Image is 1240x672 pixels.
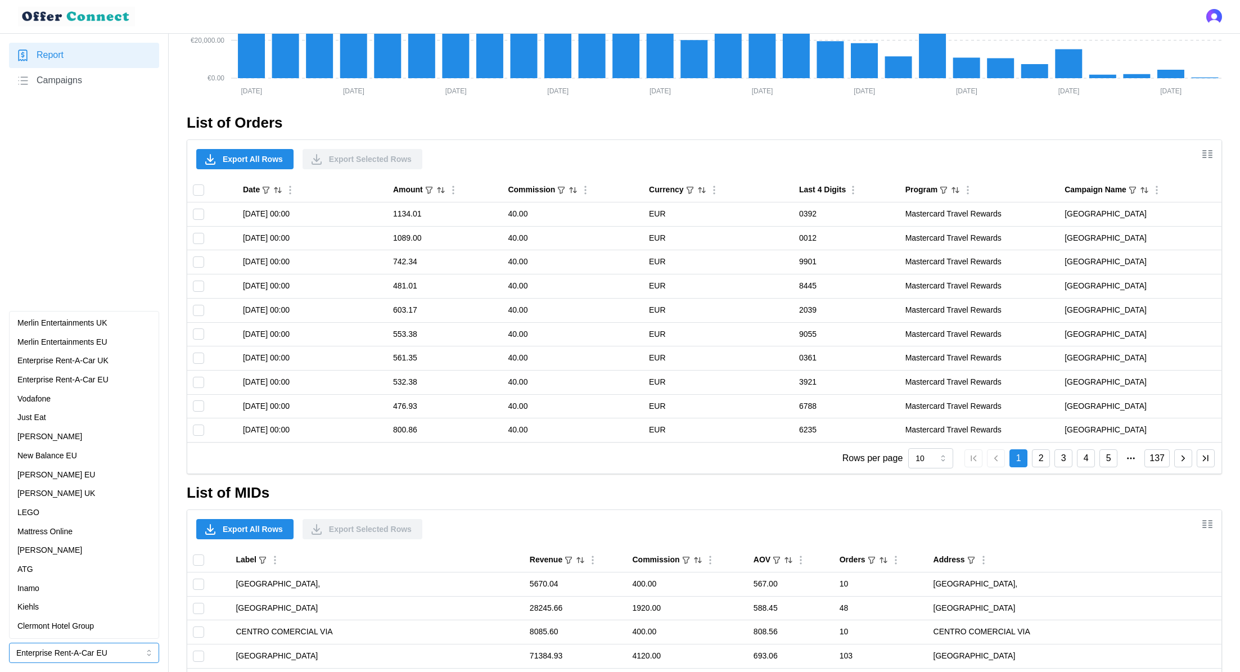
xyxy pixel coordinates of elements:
[650,87,671,95] tspan: [DATE]
[1059,274,1221,299] td: [GEOGRAPHIC_DATA]
[223,520,283,539] span: Export All Rows
[223,150,283,169] span: Export All Rows
[748,572,834,597] td: 567.00
[17,336,107,349] p: Merlin Entertainments EU
[230,620,524,644] td: CENTRO COMERCIAL VIA
[502,394,643,418] td: 40.00
[1059,250,1221,274] td: [GEOGRAPHIC_DATA]
[502,226,643,250] td: 40.00
[643,322,793,346] td: EUR
[956,87,977,95] tspan: [DATE]
[878,555,889,565] button: Sort by Orders descending
[900,346,1059,371] td: Mastercard Travel Rewards
[193,554,204,566] input: Toggle select all
[387,298,502,322] td: 603.17
[37,74,82,88] span: Campaigns
[900,250,1059,274] td: Mastercard Travel Rewards
[795,554,807,566] button: Column Actions
[17,507,39,519] p: LEGO
[17,374,109,386] p: Enterprise Rent-A-Car EU
[962,184,974,196] button: Column Actions
[193,328,204,340] input: Toggle select row
[1198,145,1217,164] button: Show/Hide columns
[387,394,502,418] td: 476.93
[237,322,387,346] td: [DATE] 00:00
[187,113,1222,133] h2: List of Orders
[834,644,928,669] td: 103
[900,418,1059,442] td: Mastercard Travel Rewards
[447,184,459,196] button: Column Actions
[1059,322,1221,346] td: [GEOGRAPHIC_DATA]
[793,418,900,442] td: 6235
[748,620,834,644] td: 808.56
[1206,9,1222,25] img: 's logo
[1099,449,1117,467] button: 5
[1065,184,1126,196] div: Campaign Name
[387,226,502,250] td: 1089.00
[1139,185,1149,195] button: Sort by Campaign Name ascending
[196,519,294,539] button: Export All Rows
[547,87,569,95] tspan: [DATE]
[977,554,990,566] button: Column Actions
[208,74,224,82] tspan: €0.00
[900,394,1059,418] td: Mastercard Travel Rewards
[643,298,793,322] td: EUR
[575,555,585,565] button: Sort by Revenue descending
[748,644,834,669] td: 693.06
[900,298,1059,322] td: Mastercard Travel Rewards
[1059,298,1221,322] td: [GEOGRAPHIC_DATA]
[387,274,502,299] td: 481.01
[269,554,281,566] button: Column Actions
[243,184,260,196] div: Date
[793,274,900,299] td: 8445
[502,202,643,227] td: 40.00
[236,554,256,566] div: Label
[1144,449,1170,467] button: 137
[934,554,965,566] div: Address
[436,185,446,195] button: Sort by Amount descending
[502,370,643,394] td: 40.00
[900,370,1059,394] td: Mastercard Travel Rewards
[530,554,562,566] div: Revenue
[900,226,1059,250] td: Mastercard Travel Rewards
[950,185,961,195] button: Sort by Program ascending
[1151,184,1163,196] button: Column Actions
[643,202,793,227] td: EUR
[9,43,159,68] a: Report
[643,394,793,418] td: EUR
[237,394,387,418] td: [DATE] 00:00
[1198,515,1217,534] button: Show/Hide columns
[627,644,748,669] td: 4120.00
[193,651,204,662] input: Toggle select row
[643,226,793,250] td: EUR
[502,298,643,322] td: 40.00
[237,370,387,394] td: [DATE] 00:00
[524,644,627,669] td: 71384.93
[17,563,33,576] p: ATG
[387,250,502,274] td: 742.34
[17,355,109,367] p: Enterprise Rent-A-Car UK
[191,37,224,44] tspan: €20,000.00
[748,596,834,620] td: 588.45
[627,620,748,644] td: 400.00
[393,184,423,196] div: Amount
[579,184,592,196] button: Column Actions
[842,452,903,466] p: Rows per page
[193,184,204,196] input: Toggle select all
[18,7,135,26] img: loyalBe Logo
[193,579,204,590] input: Toggle select row
[1206,9,1222,25] button: Open user button
[193,603,204,614] input: Toggle select row
[905,184,938,196] div: Program
[793,370,900,394] td: 3921
[900,274,1059,299] td: Mastercard Travel Rewards
[1059,226,1221,250] td: [GEOGRAPHIC_DATA]
[627,596,748,620] td: 1920.00
[928,596,1221,620] td: [GEOGRAPHIC_DATA]
[1059,370,1221,394] td: [GEOGRAPHIC_DATA]
[793,250,900,274] td: 9901
[17,601,39,614] p: Kiehls
[37,48,64,62] span: Report
[643,370,793,394] td: EUR
[752,87,773,95] tspan: [DATE]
